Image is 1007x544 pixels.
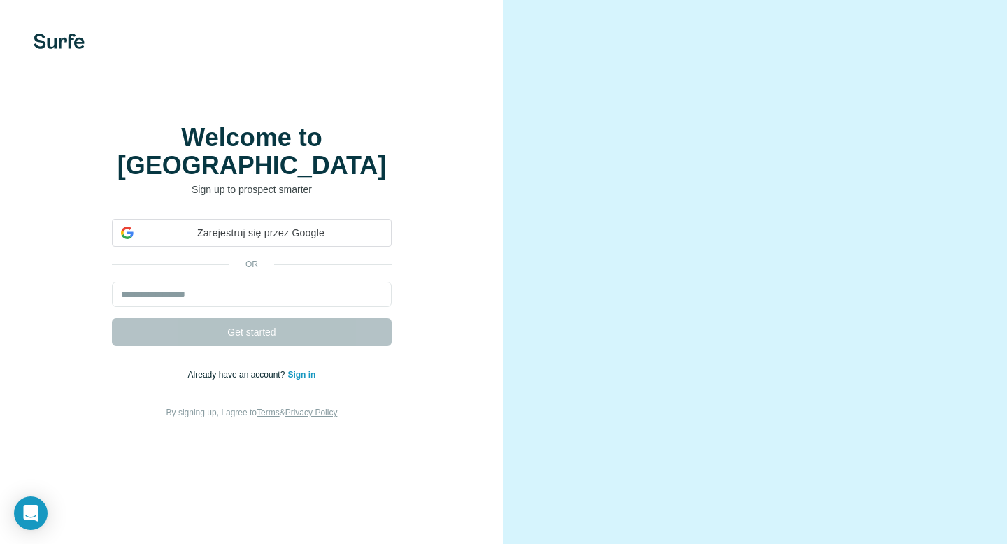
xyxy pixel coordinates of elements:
[257,408,280,417] a: Terms
[14,496,48,530] div: Open Intercom Messenger
[287,370,315,380] a: Sign in
[112,124,392,180] h1: Welcome to [GEOGRAPHIC_DATA]
[229,258,274,271] p: or
[112,219,392,247] div: Zarejestruj się przez Google
[34,34,85,49] img: Surfe's logo
[112,182,392,196] p: Sign up to prospect smarter
[166,408,338,417] span: By signing up, I agree to &
[188,370,288,380] span: Already have an account?
[285,408,338,417] a: Privacy Policy
[139,226,383,241] span: Zarejestruj się przez Google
